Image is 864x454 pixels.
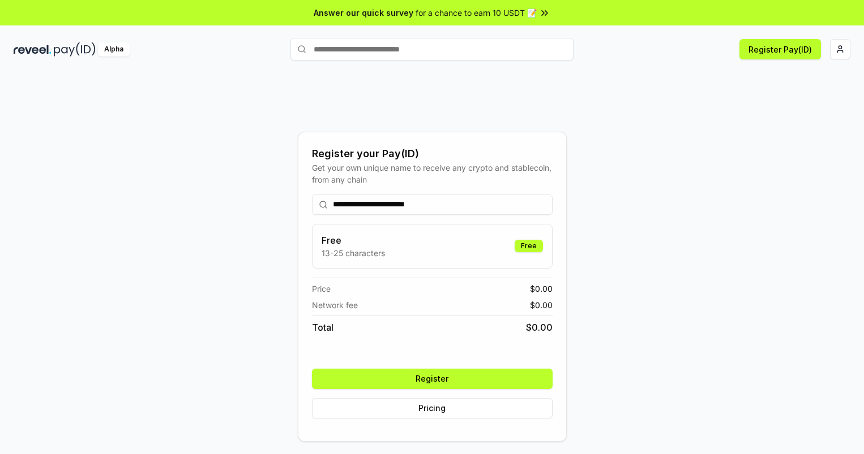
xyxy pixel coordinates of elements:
[312,146,553,162] div: Register your Pay(ID)
[739,39,821,59] button: Register Pay(ID)
[312,321,333,334] span: Total
[314,7,413,19] span: Answer our quick survey
[322,247,385,259] p: 13-25 characters
[526,321,553,334] span: $ 0.00
[312,283,331,295] span: Price
[312,162,553,185] div: Get your own unique name to receive any crypto and stablecoin, from any chain
[530,283,553,295] span: $ 0.00
[416,7,537,19] span: for a chance to earn 10 USDT 📝
[312,398,553,418] button: Pricing
[530,299,553,311] span: $ 0.00
[98,42,130,57] div: Alpha
[322,234,385,247] h3: Free
[312,369,553,389] button: Register
[312,299,358,311] span: Network fee
[14,42,52,57] img: reveel_dark
[54,42,96,57] img: pay_id
[515,240,543,252] div: Free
